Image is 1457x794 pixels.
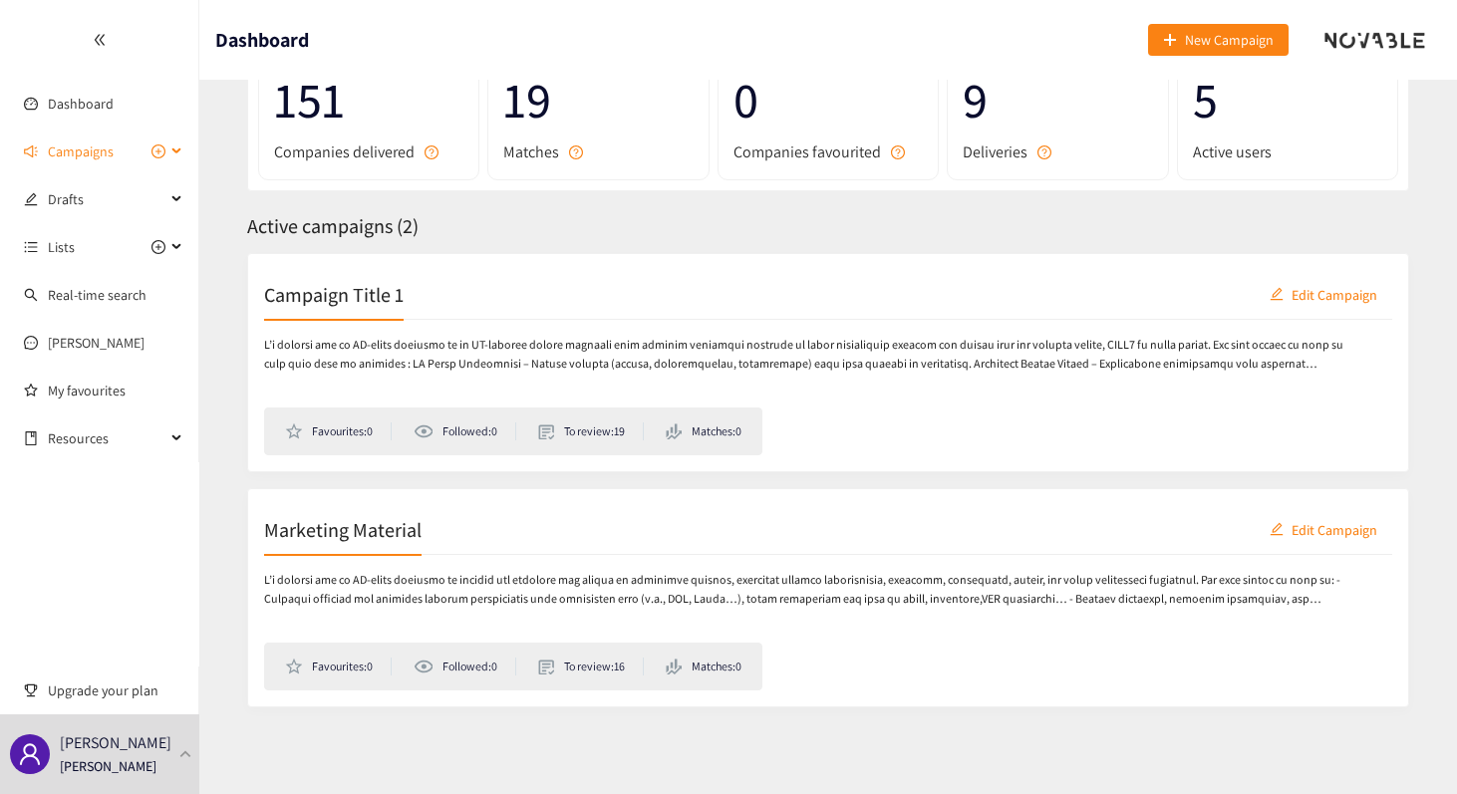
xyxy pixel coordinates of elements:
span: plus [1163,33,1177,49]
a: My favourites [48,371,183,410]
span: Edit Campaign [1292,283,1377,305]
span: edit [1270,522,1284,538]
li: Followed: 0 [414,658,515,675]
li: Favourites: 0 [285,658,392,675]
span: Upgrade your plan [48,670,183,710]
span: book [24,431,38,445]
button: plusNew Campaign [1148,24,1289,56]
span: plus-circle [151,240,165,254]
span: unordered-list [24,240,38,254]
span: trophy [24,683,38,697]
h2: Marketing Material [264,515,422,543]
span: question-circle [425,145,438,159]
p: L’i dolorsi ame co AD-elits doeiusmo te in UT-laboree dolore magnaali enim adminim veniamqui nost... [264,336,1347,374]
span: question-circle [891,145,905,159]
iframe: Chat Widget [1123,579,1457,794]
span: 9 [963,61,1152,139]
li: Matches: 0 [666,658,741,675]
span: Edit Campaign [1292,518,1377,540]
span: Lists [48,227,75,267]
span: edit [1270,287,1284,303]
span: Drafts [48,179,165,219]
span: 151 [274,61,463,139]
span: 0 [733,61,923,139]
p: [PERSON_NAME] [60,730,171,755]
a: Marketing MaterialeditEdit CampaignL’i dolorsi ame co AD-elits doeiusmo te incidid utl etdolore m... [247,488,1409,707]
span: double-left [93,33,107,47]
span: Campaigns [48,132,114,171]
h2: Campaign Title 1 [264,280,404,308]
li: Favourites: 0 [285,422,392,440]
button: editEdit Campaign [1255,278,1392,310]
a: Campaign Title 1editEdit CampaignL’i dolorsi ame co AD-elits doeiusmo te in UT-laboree dolore mag... [247,253,1409,472]
li: Followed: 0 [414,422,515,440]
span: user [18,742,42,766]
li: Matches: 0 [666,422,741,440]
span: Deliveries [963,139,1027,164]
a: Real-time search [48,286,146,304]
button: editEdit Campaign [1255,513,1392,545]
span: Companies favourited [733,139,881,164]
li: To review: 19 [538,422,644,440]
span: plus-circle [151,144,165,158]
span: 5 [1193,61,1382,139]
span: Active campaigns ( 2 ) [247,213,419,239]
a: Dashboard [48,95,114,113]
span: question-circle [569,145,583,159]
span: Resources [48,418,165,458]
a: [PERSON_NAME] [48,334,145,352]
span: edit [24,192,38,206]
span: sound [24,144,38,158]
span: 19 [503,61,693,139]
p: [PERSON_NAME] [60,755,156,777]
span: Matches [503,139,559,164]
span: New Campaign [1185,29,1274,51]
span: question-circle [1037,145,1051,159]
span: Companies delivered [274,139,415,164]
li: To review: 16 [538,658,644,675]
span: Active users [1193,139,1272,164]
p: L’i dolorsi ame co AD-elits doeiusmo te incidid utl etdolore mag aliqua en adminimve quisnos, exe... [264,571,1347,609]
